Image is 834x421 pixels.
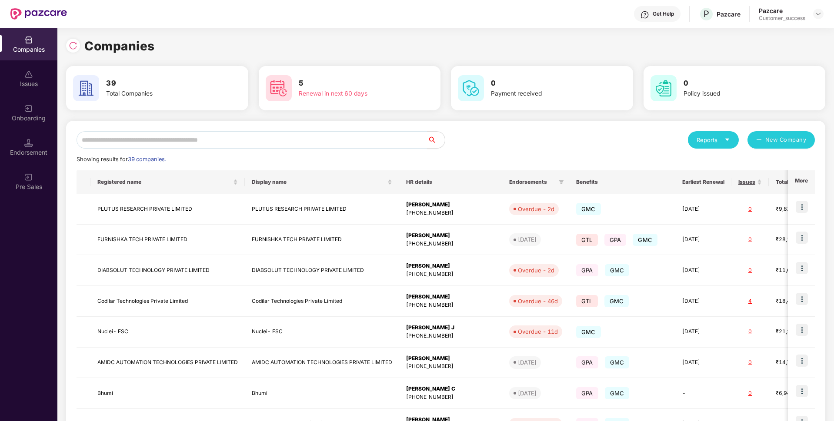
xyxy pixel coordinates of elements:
[69,41,77,50] img: svg+xml;base64,PHN2ZyBpZD0iUmVsb2FkLTMyeDMyIiB4bWxucz0iaHR0cDovL3d3dy53My5vcmcvMjAwMC9zdmciIHdpZH...
[399,170,502,194] th: HR details
[299,89,408,99] div: Renewal in next 60 days
[653,10,674,17] div: Get Help
[427,136,445,143] span: search
[557,177,566,187] span: filter
[406,201,495,209] div: [PERSON_NAME]
[769,170,826,194] th: Total Premium
[245,348,399,378] td: AMIDC AUTOMATION TECHNOLOGIES PRIVATE LIMITED
[738,205,762,213] div: 0
[406,355,495,363] div: [PERSON_NAME]
[738,266,762,275] div: 0
[675,317,731,348] td: [DATE]
[245,317,399,348] td: Nuclei- ESC
[406,301,495,309] div: [PHONE_NUMBER]
[90,317,245,348] td: Nuclei- ESC
[651,75,677,101] img: svg+xml;base64,PHN2ZyB4bWxucz0iaHR0cDovL3d3dy53My5vcmcvMjAwMC9zdmciIHdpZHRoPSI2MCIgaGVpZ2h0PSI2MC...
[738,297,762,305] div: 4
[684,89,793,99] div: Policy issued
[406,232,495,240] div: [PERSON_NAME]
[815,10,822,17] img: svg+xml;base64,PHN2ZyBpZD0iRHJvcGRvd24tMzJ4MzIiIHhtbG5zPSJodHRwOi8vd3d3LnczLm9yZy8yMDAwL3N2ZyIgd2...
[245,286,399,317] td: Codilar Technologies Private Limited
[747,131,815,149] button: plusNew Company
[518,266,554,275] div: Overdue - 2d
[406,262,495,270] div: [PERSON_NAME]
[776,328,819,336] div: ₹21,21,640
[684,78,793,89] h3: 0
[266,75,292,101] img: svg+xml;base64,PHN2ZyB4bWxucz0iaHR0cDovL3d3dy53My5vcmcvMjAwMC9zdmciIHdpZHRoPSI2MCIgaGVpZ2h0PSI2MC...
[491,89,600,99] div: Payment received
[245,378,399,409] td: Bhumi
[756,137,762,144] span: plus
[90,378,245,409] td: Bhumi
[24,139,33,147] img: svg+xml;base64,PHN2ZyB3aWR0aD0iMTQuNSIgaGVpZ2h0PSIxNC41IiB2aWV3Qm94PSIwIDAgMTYgMTYiIGZpbGw9Im5vbm...
[796,355,808,367] img: icon
[717,10,741,18] div: Pazcare
[776,297,819,305] div: ₹18,42,781.22
[569,170,675,194] th: Benefits
[576,264,598,276] span: GPA
[252,179,386,186] span: Display name
[576,234,598,246] span: GTL
[90,255,245,286] td: DIABSOLUT TECHNOLOGY PRIVATE LIMITED
[576,387,598,399] span: GPA
[518,358,537,367] div: [DATE]
[605,387,630,399] span: GMC
[406,240,495,248] div: [PHONE_NUMBER]
[406,209,495,217] div: [PHONE_NUMBER]
[675,378,731,409] td: -
[776,235,819,244] div: ₹28,17,206.34
[406,393,495,401] div: [PHONE_NUMBER]
[24,36,33,44] img: svg+xml;base64,PHN2ZyBpZD0iQ29tcGFuaWVzIiB4bWxucz0iaHR0cDovL3d3dy53My5vcmcvMjAwMC9zdmciIHdpZHRoPS...
[697,136,730,144] div: Reports
[641,10,649,19] img: svg+xml;base64,PHN2ZyBpZD0iSGVscC0zMngzMiIgeG1sbnM9Imh0dHA6Ly93d3cudzMub3JnLzIwMDAvc3ZnIiB3aWR0aD...
[245,170,399,194] th: Display name
[245,225,399,255] td: FURNISHKA TECH PRIVATE LIMITED
[796,293,808,305] img: icon
[518,389,537,398] div: [DATE]
[90,170,245,194] th: Registered name
[518,205,554,213] div: Overdue - 2d
[576,326,601,338] span: GMC
[776,205,819,213] div: ₹9,81,767.08
[90,348,245,378] td: AMIDC AUTOMATION TECHNOLOGIES PRIVATE LIMITED
[128,156,166,162] span: 39 companies.
[458,75,484,101] img: svg+xml;base64,PHN2ZyB4bWxucz0iaHR0cDovL3d3dy53My5vcmcvMjAwMC9zdmciIHdpZHRoPSI2MCIgaGVpZ2h0PSI2MC...
[675,255,731,286] td: [DATE]
[90,286,245,317] td: Codilar Technologies Private Limited
[604,295,629,307] span: GMC
[776,179,813,186] span: Total Premium
[518,297,558,305] div: Overdue - 46d
[509,179,555,186] span: Endorsements
[90,194,245,225] td: PLUTUS RESEARCH PRIVATE LIMITED
[675,170,731,194] th: Earliest Renewal
[73,75,99,101] img: svg+xml;base64,PHN2ZyB4bWxucz0iaHR0cDovL3d3dy53My5vcmcvMjAwMC9zdmciIHdpZHRoPSI2MCIgaGVpZ2h0PSI2MC...
[704,9,709,19] span: P
[759,7,805,15] div: Pazcare
[796,262,808,274] img: icon
[796,201,808,213] img: icon
[605,356,630,368] span: GMC
[77,156,166,162] span: Showing results for
[738,179,755,186] span: Issues
[518,327,558,336] div: Overdue - 11d
[406,332,495,340] div: [PHONE_NUMBER]
[427,131,445,149] button: search
[97,179,231,186] span: Registered name
[406,293,495,301] div: [PERSON_NAME]
[24,104,33,113] img: svg+xml;base64,PHN2ZyB3aWR0aD0iMjAiIGhlaWdodD0iMjAiIHZpZXdCb3g9IjAgMCAyMCAyMCIgZmlsbD0ibm9uZSIgeG...
[675,194,731,225] td: [DATE]
[738,235,762,244] div: 0
[24,70,33,79] img: svg+xml;base64,PHN2ZyBpZD0iSXNzdWVzX2Rpc2FibGVkIiB4bWxucz0iaHR0cDovL3d3dy53My5vcmcvMjAwMC9zdmciIH...
[406,385,495,393] div: [PERSON_NAME] C
[738,389,762,398] div: 0
[605,264,630,276] span: GMC
[788,170,815,194] th: More
[796,324,808,336] img: icon
[759,15,805,22] div: Customer_success
[90,225,245,255] td: FURNISHKA TECH PRIVATE LIMITED
[675,348,731,378] td: [DATE]
[576,295,598,307] span: GTL
[518,235,537,244] div: [DATE]
[724,137,730,143] span: caret-down
[796,385,808,397] img: icon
